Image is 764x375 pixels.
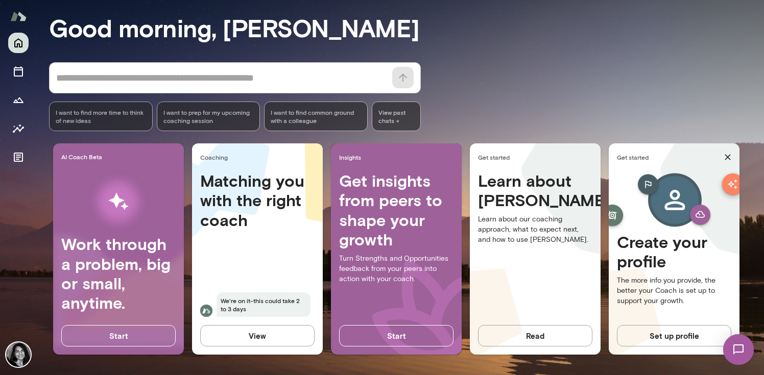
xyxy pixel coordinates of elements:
[478,171,592,210] h4: Learn about [PERSON_NAME]
[8,33,29,53] button: Home
[200,153,319,161] span: Coaching
[617,276,731,306] p: The more info you provide, the better your Coach is set up to support your growth.
[478,214,592,245] p: Learn about our coaching approach, what to expect next, and how to use [PERSON_NAME].
[617,325,731,346] button: Set up profile
[6,342,31,367] img: Ambika Kumar
[339,325,453,346] button: Start
[10,7,27,26] img: Mento
[61,325,176,346] button: Start
[264,102,368,131] div: I want to find common ground with a colleague
[339,171,453,249] h4: Get insights from peers to shape your growth
[8,118,29,139] button: Insights
[617,153,720,161] span: Get started
[8,147,29,167] button: Documents
[200,325,315,346] button: View
[339,254,453,284] p: Turn Strengths and Opportunities feedback from your peers into action with your coach.
[49,13,764,42] h3: Good morning, [PERSON_NAME]
[61,153,180,161] span: AI Coach Beta
[339,153,458,161] span: Insights
[61,234,176,313] h4: Work through a problem, big or small, anytime.
[217,292,311,317] span: We're on it-this could take 2 to 3 days
[478,153,596,161] span: Get started
[56,108,146,124] span: I want to find more time to think of new ideas
[8,90,29,110] button: Growth Plan
[617,232,731,271] h4: Create your profile
[200,171,315,230] h4: Matching you with the right coach
[49,102,153,131] div: I want to find more time to think of new ideas
[621,171,727,232] img: Create profile
[8,61,29,82] button: Sessions
[271,108,361,124] span: I want to find common ground with a colleague
[157,102,260,131] div: I want to prep for my upcoming coaching session
[372,102,421,131] span: View past chats ->
[163,108,254,124] span: I want to prep for my upcoming coaching session
[73,169,164,234] img: AI Workflows
[478,325,592,346] button: Read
